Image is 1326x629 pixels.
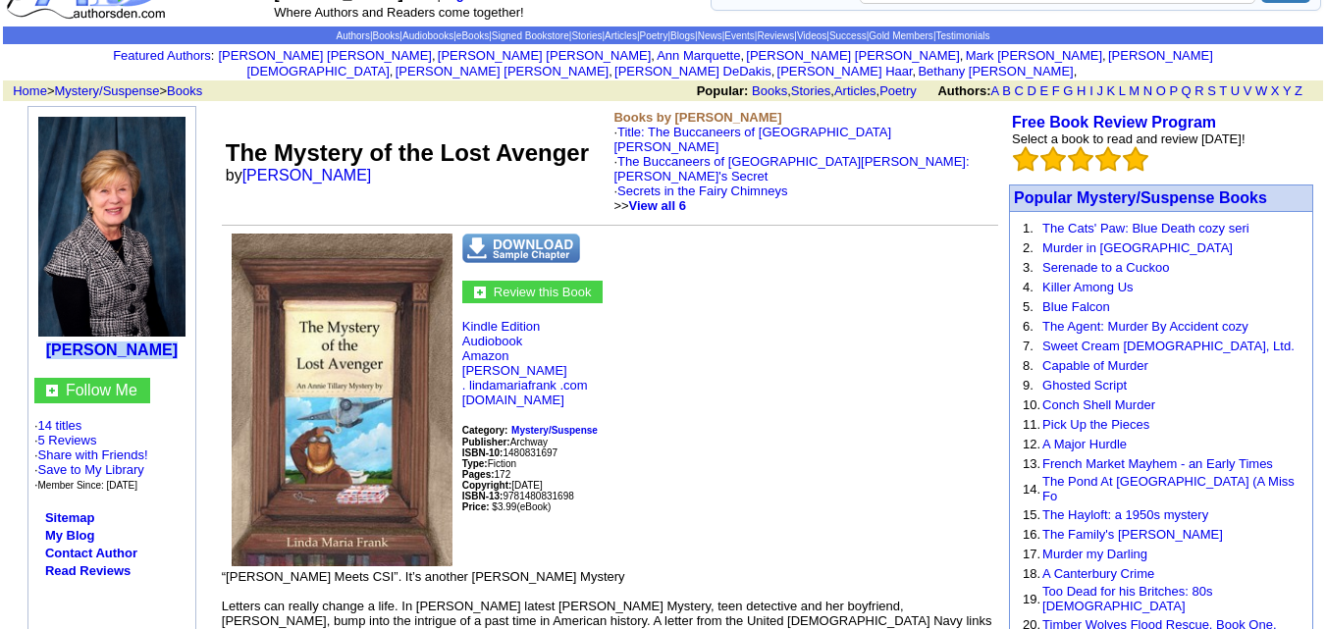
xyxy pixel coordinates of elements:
[1023,397,1040,412] font: 10.
[1089,83,1093,98] a: I
[774,67,776,78] font: i
[393,67,395,78] font: i
[45,546,137,560] a: Contact Author
[45,563,131,578] a: Read Reviews
[1042,319,1248,334] a: The Agent: Murder By Accident cozy
[963,51,965,62] font: i
[724,30,755,41] a: Events
[462,469,495,480] b: Pages:
[791,83,830,98] a: Stories
[916,67,918,78] font: i
[38,480,138,491] font: Member Since: [DATE]
[113,48,214,63] font: :
[937,83,990,98] b: Authors:
[1106,51,1108,62] font: i
[966,48,1102,63] a: Mark [PERSON_NAME]
[1095,146,1121,172] img: bigemptystars.png
[1244,83,1252,98] a: V
[494,285,592,299] font: Review this Book
[1014,189,1267,206] a: Popular Mystery/Suspense Books
[1077,67,1079,78] font: i
[1295,83,1302,98] a: Z
[274,5,523,20] font: Where Authors and Readers come together!
[1052,83,1060,98] a: F
[494,283,592,299] a: Review this Book
[1042,260,1169,275] a: Serenade to a Cuckoo
[13,83,47,98] a: Home
[462,501,490,512] b: Price:
[462,393,564,407] a: [DOMAIN_NAME]
[1013,146,1038,172] img: bigemptystars.png
[1042,566,1154,581] a: A Canterbury Crime
[1042,280,1133,294] a: Killer Among Us
[1002,83,1011,98] a: B
[670,30,695,41] a: Blogs
[1219,83,1227,98] a: T
[613,125,969,213] font: ·
[1255,83,1267,98] a: W
[1042,507,1208,522] a: The Hayloft: a 1950s mystery
[1119,83,1126,98] a: L
[492,30,569,41] a: Signed Bookstore
[1123,146,1148,172] img: bigemptystars.png
[246,48,1212,79] a: [PERSON_NAME] [DEMOGRAPHIC_DATA]
[1156,83,1166,98] a: O
[752,83,787,98] a: Books
[1012,131,1246,146] font: Select a book to read and review [DATE]!
[38,117,186,337] img: 170599.jpg
[1129,83,1140,98] a: M
[46,385,58,396] img: gc.jpg
[829,30,867,41] a: Success
[697,83,1320,98] font: , , ,
[613,125,891,154] a: Title: The Buccaneers of [GEOGRAPHIC_DATA][PERSON_NAME]
[613,183,787,213] font: ·
[1042,299,1110,314] a: Blue Falcon
[613,110,781,125] b: Books by [PERSON_NAME]
[1042,474,1295,503] a: The Pond At [GEOGRAPHIC_DATA] (A Miss Fo
[462,480,512,491] font: Copyright:
[612,67,614,78] font: i
[991,83,999,98] a: A
[462,348,509,363] a: Amazon
[34,418,148,492] font: · ·
[1023,482,1040,497] font: 14.
[462,534,953,553] iframe: fb:like Facebook Social Plugin
[1096,83,1103,98] a: J
[1042,527,1223,542] a: The Family's [PERSON_NAME]
[777,64,913,79] a: [PERSON_NAME] Haar
[1023,319,1034,334] font: 6.
[167,83,202,98] a: Books
[462,363,567,378] a: [PERSON_NAME]
[511,425,598,436] b: Mystery/Suspense
[1068,146,1093,172] img: bigemptystars.png
[1023,547,1040,561] font: 17.
[1023,240,1034,255] font: 2.
[744,51,746,62] font: i
[462,491,574,501] font: 9781480831698
[613,198,685,213] font: >>
[336,30,989,41] span: | | | | | | | | | | | | | | |
[1169,83,1177,98] a: P
[613,154,969,183] a: The Buccaneers of [GEOGRAPHIC_DATA][PERSON_NAME]: [PERSON_NAME]'s Secret
[511,480,542,491] font: [DATE]
[1040,146,1066,172] img: bigemptystars.png
[879,83,917,98] a: Poetry
[1023,260,1034,275] font: 3.
[757,30,794,41] a: Reviews
[605,30,637,41] a: Articles
[1042,221,1249,236] a: The Cats' Paw: Blue Death cozy seri
[1207,83,1216,98] a: S
[462,447,557,458] font: 1480831697
[1042,378,1127,393] a: Ghosted Script
[1042,397,1155,412] a: Conch Shell Murder
[6,83,202,98] font: > >
[1023,358,1034,373] font: 8.
[1194,83,1203,98] a: R
[462,437,510,447] b: Publisher:
[38,462,144,477] a: Save to My Library
[462,469,510,480] font: 172
[1042,417,1149,432] a: Pick Up the Pieces
[629,198,686,213] b: View all 6
[935,30,989,41] a: Testimonials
